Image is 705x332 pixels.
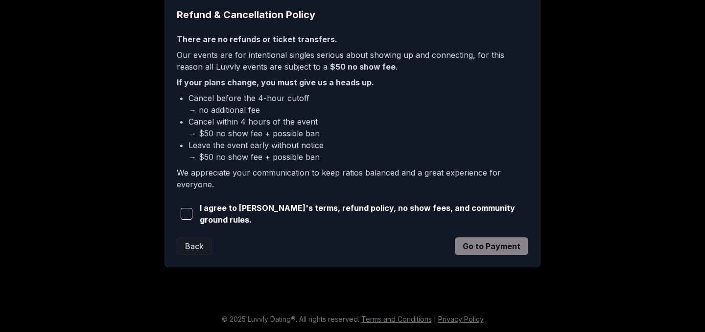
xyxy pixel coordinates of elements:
[177,49,528,73] p: Our events are for intentional singles serious about showing up and connecting, for this reason a...
[200,202,528,226] span: I agree to [PERSON_NAME]'s terms, refund policy, no show fees, and community ground rules.
[188,139,528,163] li: Leave the event early without notice → $50 no show fee + possible ban
[177,8,528,22] h2: Refund & Cancellation Policy
[434,315,436,323] span: |
[188,92,528,116] li: Cancel before the 4-hour cutoff → no additional fee
[188,116,528,139] li: Cancel within 4 hours of the event → $50 no show fee + possible ban
[361,315,432,323] a: Terms and Conditions
[330,62,396,72] b: $50 no show fee
[177,237,212,255] button: Back
[177,167,528,190] p: We appreciate your communication to keep ratios balanced and a great experience for everyone.
[177,77,528,88] p: If your plans change, you must give us a heads up.
[438,315,484,323] a: Privacy Policy
[177,33,528,45] p: There are no refunds or ticket transfers.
